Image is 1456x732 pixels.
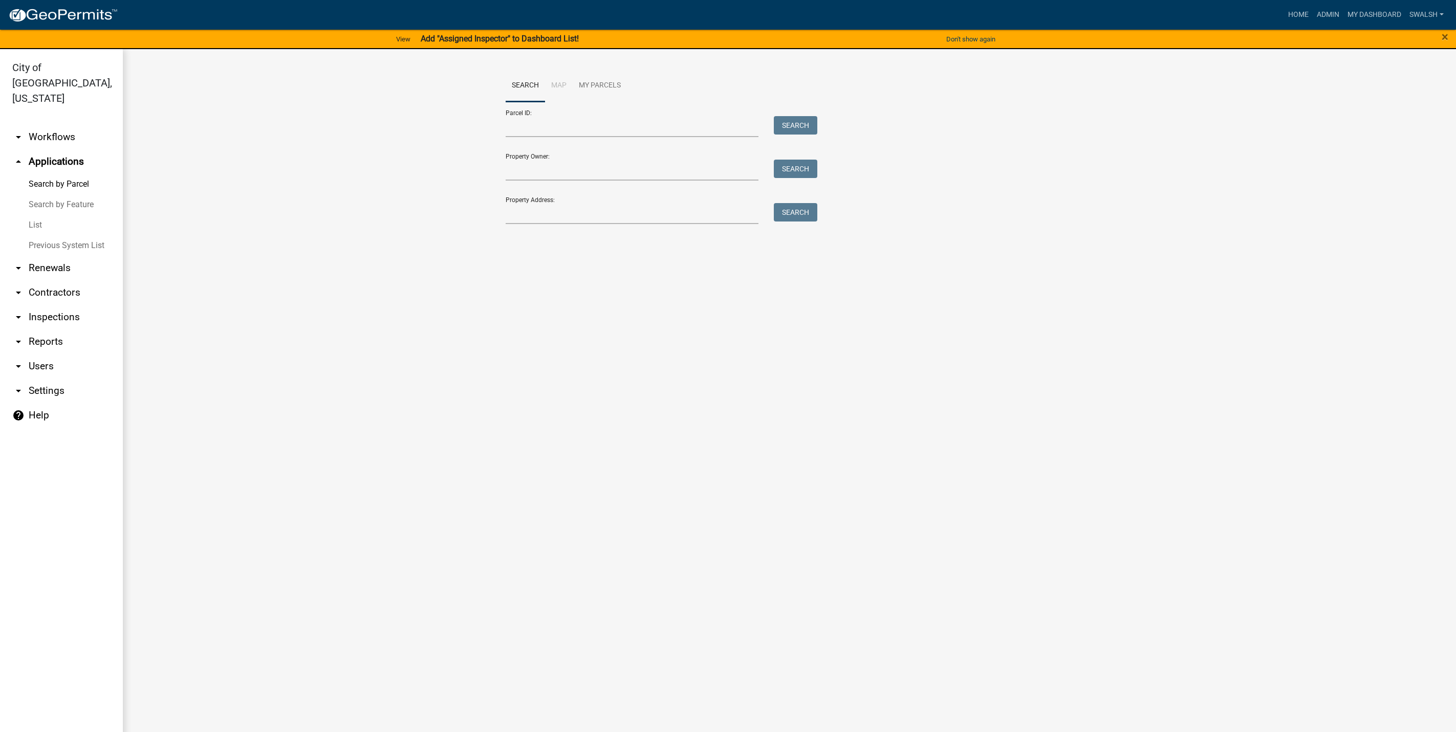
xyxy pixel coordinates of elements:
a: My Dashboard [1343,5,1405,25]
i: arrow_drop_down [12,311,25,323]
a: swalsh [1405,5,1448,25]
i: arrow_drop_down [12,286,25,299]
button: Search [774,160,817,178]
i: arrow_drop_down [12,336,25,348]
a: Admin [1313,5,1343,25]
a: View [392,31,415,48]
i: arrow_drop_down [12,360,25,372]
a: Home [1284,5,1313,25]
a: My Parcels [573,70,627,102]
button: Don't show again [942,31,999,48]
i: arrow_drop_down [12,385,25,397]
i: arrow_drop_down [12,131,25,143]
strong: Add "Assigned Inspector" to Dashboard List! [421,34,579,43]
button: Close [1442,31,1448,43]
i: help [12,409,25,422]
button: Search [774,116,817,135]
a: Search [506,70,545,102]
i: arrow_drop_down [12,262,25,274]
button: Search [774,203,817,221]
i: arrow_drop_up [12,156,25,168]
span: × [1442,30,1448,44]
